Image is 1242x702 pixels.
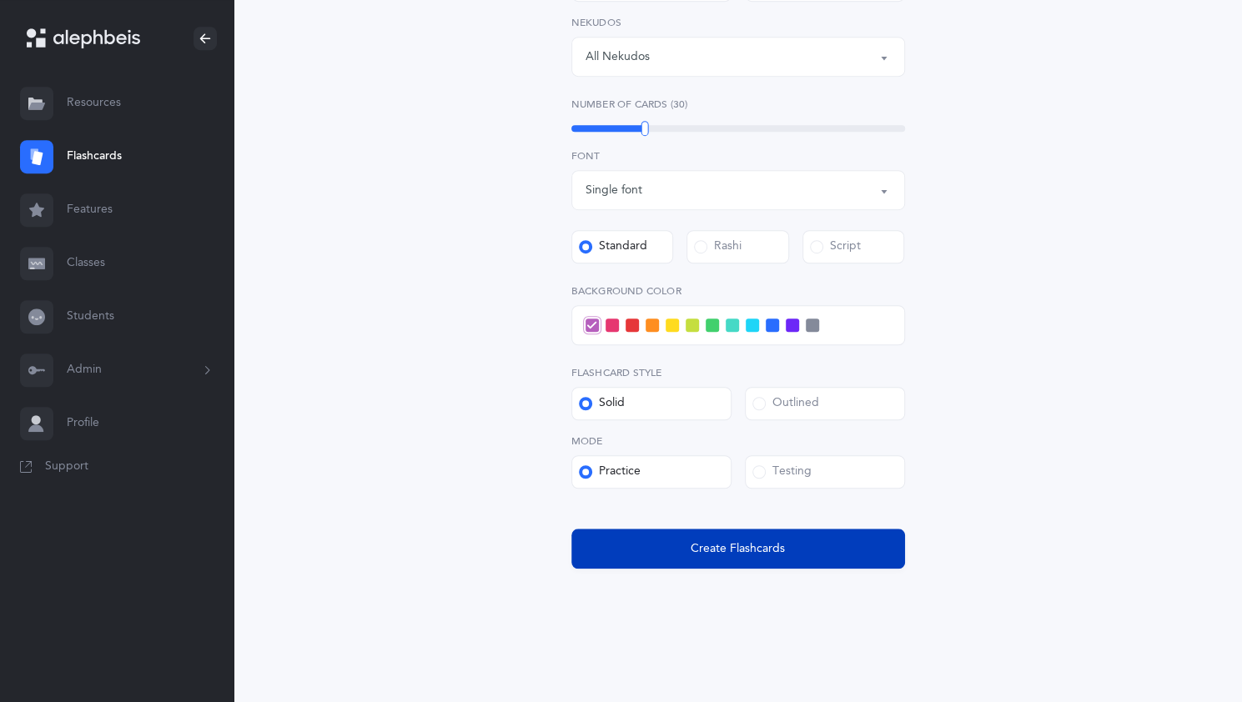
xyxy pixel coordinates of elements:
[586,48,650,66] div: All Nekudos
[571,148,905,163] label: Font
[752,395,819,412] div: Outlined
[571,15,905,30] label: Nekudos
[694,238,742,255] div: Rashi
[579,464,641,480] div: Practice
[571,529,905,569] button: Create Flashcards
[571,37,905,77] button: All Nekudos
[691,540,785,558] span: Create Flashcards
[579,238,647,255] div: Standard
[810,238,861,255] div: Script
[571,434,905,449] label: Mode
[579,395,625,412] div: Solid
[571,283,905,298] label: Background color
[571,365,905,380] label: Flashcard Style
[586,182,642,199] div: Single font
[45,459,88,475] span: Support
[752,464,812,480] div: Testing
[571,97,905,112] label: Number of Cards (30)
[571,170,905,210] button: Single font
